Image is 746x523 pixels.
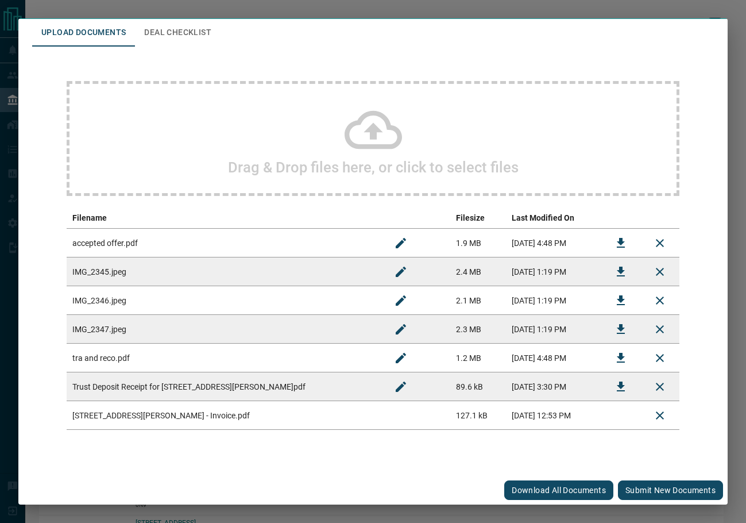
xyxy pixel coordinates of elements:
[450,372,506,401] td: 89.6 kB
[450,257,506,286] td: 2.4 MB
[387,373,415,401] button: Rename
[450,286,506,315] td: 2.1 MB
[67,372,381,401] td: Trust Deposit Receipt for [STREET_ADDRESS][PERSON_NAME]pdf
[607,373,635,401] button: Download
[601,207,640,229] th: download action column
[607,229,635,257] button: Download
[67,286,381,315] td: IMG_2346.jpeg
[506,286,601,315] td: [DATE] 1:19 PM
[67,257,381,286] td: IMG_2345.jpeg
[646,344,674,372] button: Remove File
[506,315,601,344] td: [DATE] 1:19 PM
[450,401,506,430] td: 127.1 kB
[607,287,635,314] button: Download
[506,372,601,401] td: [DATE] 3:30 PM
[228,159,519,176] h2: Drag & Drop files here, or click to select files
[135,19,221,47] button: Deal Checklist
[381,207,450,229] th: edit column
[640,207,679,229] th: delete file action column
[618,480,723,500] button: Submit new documents
[67,401,381,430] td: [STREET_ADDRESS][PERSON_NAME] - Invoice.pdf
[450,315,506,344] td: 2.3 MB
[646,229,674,257] button: Remove File
[67,207,381,229] th: Filename
[387,258,415,286] button: Rename
[67,344,381,372] td: tra and reco.pdf
[387,316,415,343] button: Rename
[607,258,635,286] button: Download
[646,373,674,401] button: Remove File
[607,316,635,343] button: Download
[450,229,506,257] td: 1.9 MB
[67,81,679,196] div: Drag & Drop files here, or click to select files
[67,229,381,257] td: accepted offer.pdf
[387,229,415,257] button: Rename
[67,315,381,344] td: IMG_2347.jpeg
[506,229,601,257] td: [DATE] 4:48 PM
[450,207,506,229] th: Filesize
[387,287,415,314] button: Rename
[506,401,601,430] td: [DATE] 12:53 PM
[506,344,601,372] td: [DATE] 4:48 PM
[646,402,674,429] button: Delete
[504,480,613,500] button: Download All Documents
[506,207,601,229] th: Last Modified On
[607,344,635,372] button: Download
[646,258,674,286] button: Remove File
[646,287,674,314] button: Remove File
[506,257,601,286] td: [DATE] 1:19 PM
[387,344,415,372] button: Rename
[32,19,135,47] button: Upload Documents
[450,344,506,372] td: 1.2 MB
[646,316,674,343] button: Remove File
